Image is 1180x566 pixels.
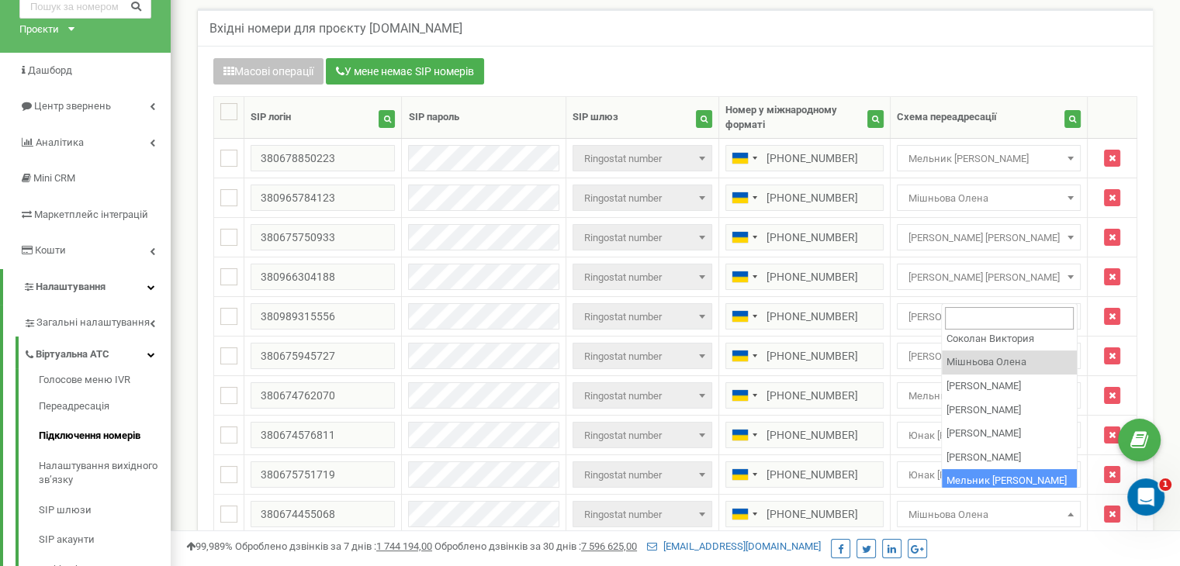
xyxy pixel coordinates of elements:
span: Ringostat number [573,185,712,211]
span: Ringostat number [573,264,712,290]
span: Ringostat number [573,501,712,527]
span: Ringostat number [578,385,707,407]
span: Ringostat number [573,303,712,330]
input: 050 123 4567 [725,343,884,369]
span: Загальні налаштування [36,316,150,330]
button: Масові операції [213,58,324,85]
div: Telephone country code [726,146,762,171]
span: Ringostat number [578,464,707,486]
input: 050 123 4567 [725,303,884,330]
span: Юнак Анна [897,422,1081,448]
span: Дашборд [28,64,72,76]
li: [PERSON_NAME] [942,399,1077,423]
span: Юнак Анна [897,461,1081,488]
span: Оброблено дзвінків за 30 днів : [434,540,637,552]
li: Мельник [PERSON_NAME] [942,469,1077,493]
span: Ringostat number [578,188,707,209]
h5: Вхідні номери для проєкту [DOMAIN_NAME] [209,22,462,36]
li: [PERSON_NAME] [942,374,1077,399]
span: Ringostat number [578,425,707,447]
span: Шевчук Виктория [897,224,1081,250]
span: Дегнера Мирослава [897,303,1081,330]
span: Віртуальна АТС [36,347,109,362]
span: Юнак Анна [902,425,1075,447]
input: 050 123 4567 [725,422,884,448]
input: 050 123 4567 [725,382,884,409]
span: Мішньова Олена [897,185,1081,211]
div: Схема переадресації [897,110,997,125]
span: Мельник Ольга [897,145,1081,171]
input: 050 123 4567 [725,501,884,527]
a: Віртуальна АТС [23,336,171,368]
span: 1 [1159,478,1171,491]
a: Налаштування [3,269,171,305]
span: Ringostat number [573,382,712,409]
input: 050 123 4567 [725,264,884,290]
a: SIP шлюзи [39,495,171,526]
div: SIP логін [251,110,291,125]
span: Мішньова Олена [902,504,1075,526]
div: Номер у міжнародному форматі [725,103,867,132]
span: Мельник Ольга [902,385,1075,407]
span: Налаштування [36,281,106,292]
th: SIP пароль [402,97,566,139]
span: Юнак Анна [902,464,1075,486]
a: [EMAIL_ADDRESS][DOMAIN_NAME] [647,540,821,552]
span: Дерибас Оксана [902,346,1075,368]
a: Переадресація [39,392,171,422]
span: Маркетплейс інтеграцій [34,209,148,220]
span: Мішньова Олена [902,188,1075,209]
div: Telephone country code [726,383,762,408]
li: Мішньова Олена [942,350,1077,374]
div: Telephone country code [726,225,762,250]
div: Проєкти [19,22,59,37]
input: 050 123 4567 [725,185,884,211]
input: 050 123 4567 [725,461,884,488]
span: Мельник Ольга [897,382,1081,409]
u: 7 596 625,00 [581,540,637,552]
span: Mini CRM [33,172,75,184]
div: SIP шлюз [573,110,618,125]
u: 1 744 194,00 [376,540,432,552]
span: Оверченко Тетяна [902,267,1075,288]
span: Ringostat number [573,145,712,171]
span: Ringostat number [578,227,707,249]
div: Telephone country code [726,264,762,289]
li: [PERSON_NAME] [942,422,1077,446]
span: Дегнера Мирослава [902,306,1075,328]
span: Оброблено дзвінків за 7 днів : [235,540,432,552]
span: Кошти [35,244,66,256]
span: Оверченко Тетяна [897,264,1081,290]
span: Дерибас Оксана [897,343,1081,369]
span: 99,989% [186,540,233,552]
span: Мішньова Олена [897,501,1081,527]
a: Голосове меню IVR [39,373,171,392]
input: 050 123 4567 [725,224,884,250]
span: Ringostat number [578,504,707,526]
div: Telephone country code [726,185,762,210]
div: Telephone country code [726,304,762,329]
span: Ringostat number [573,461,712,488]
span: Ringostat number [573,224,712,250]
a: Налаштування вихідного зв’язку [39,451,171,495]
li: Соколан Виктория [942,327,1077,351]
span: Ringostat number [578,267,707,288]
div: Telephone country code [726,423,762,447]
div: Telephone country code [726,343,762,368]
a: Підключення номерів [39,421,171,451]
span: Ringostat number [573,422,712,448]
span: Аналiтика [36,136,84,148]
span: Мельник Ольга [902,148,1075,170]
span: Ringostat number [578,346,707,368]
iframe: Intercom live chat [1127,478,1164,516]
span: Центр звернень [34,100,111,112]
span: Ringostat number [578,306,707,328]
span: Шевчук Виктория [902,227,1075,249]
div: Telephone country code [726,462,762,487]
li: [PERSON_NAME] [942,446,1077,470]
span: Ringostat number [573,343,712,369]
input: 050 123 4567 [725,145,884,171]
div: Telephone country code [726,502,762,526]
a: Загальні налаштування [23,305,171,336]
a: SIP акаунти [39,525,171,555]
